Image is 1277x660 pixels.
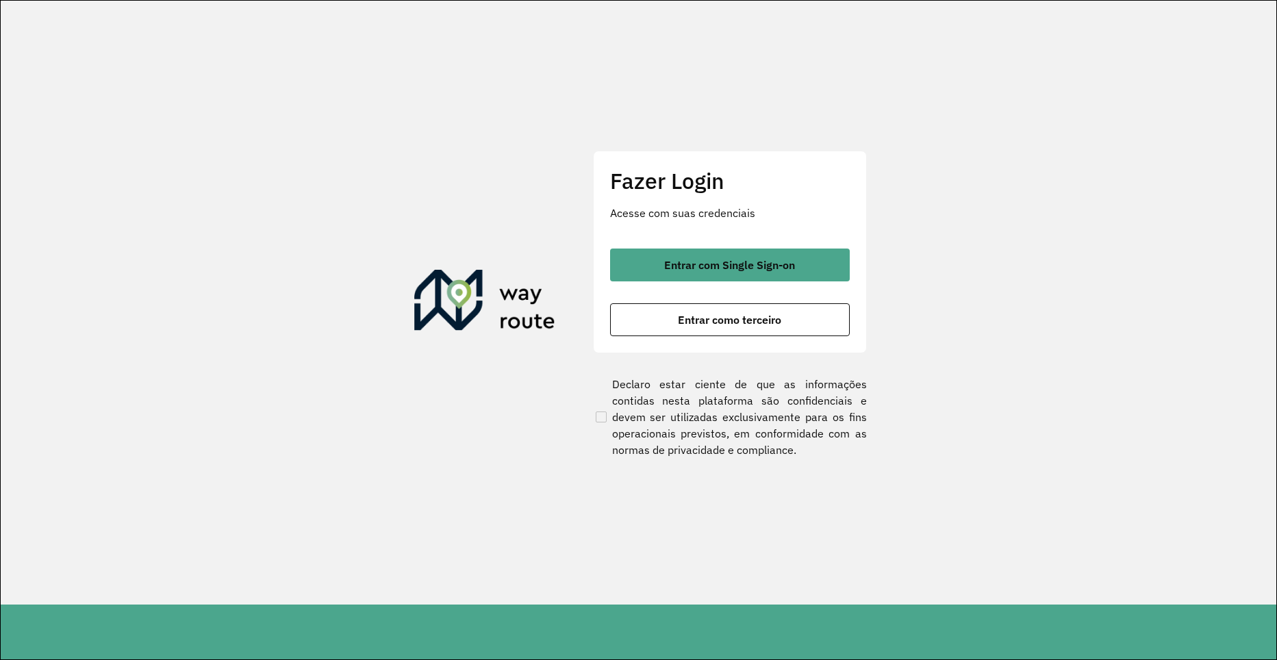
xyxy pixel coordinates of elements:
label: Declaro estar ciente de que as informações contidas nesta plataforma são confidenciais e devem se... [593,376,867,458]
span: Entrar com Single Sign-on [664,259,795,270]
button: button [610,303,850,336]
h2: Fazer Login [610,168,850,194]
span: Entrar como terceiro [678,314,781,325]
button: button [610,249,850,281]
p: Acesse com suas credenciais [610,205,850,221]
img: Roteirizador AmbevTech [414,270,555,335]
